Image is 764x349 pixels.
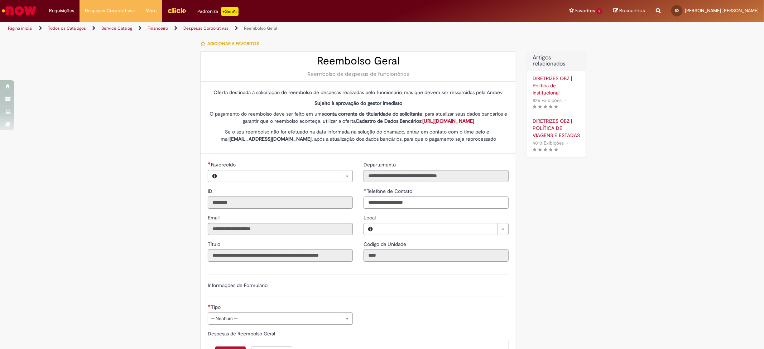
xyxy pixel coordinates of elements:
[208,223,353,235] input: Email
[314,100,402,106] strong: Sujeito à aprovação do gestor imediato
[565,138,570,148] span: •
[208,197,353,209] input: ID
[101,25,132,31] a: Service Catalog
[208,162,211,165] span: Necessários
[208,55,509,67] h2: Reembolso Geral
[208,188,214,194] span: Somente leitura - ID
[533,140,564,146] span: 4010 Exibições
[208,170,221,182] button: Favorecido, Visualizar este registro
[364,161,397,168] label: Somente leitura - Departamento
[244,25,277,31] a: Reembolso Geral
[183,25,229,31] a: Despesas Corporativas
[533,55,580,67] h3: Artigos relacionados
[208,89,509,96] p: Oferta destinada à solicitação de reembolso de despesas realizadas pelo funcionário, mas que deve...
[200,36,263,51] button: Adicionar a Favoritos
[211,161,237,168] span: Necessários - Favorecido
[377,223,508,235] a: Limpar campo Local
[1,4,38,18] img: ServiceNow
[49,7,74,14] span: Requisições
[364,188,367,191] span: Obrigatório Preenchido
[364,170,509,182] input: Departamento
[563,96,567,105] span: •
[207,41,259,47] span: Adicionar a Favoritos
[221,170,352,182] a: Limpar campo Favorecido
[324,111,422,117] strong: conta corrente de titularidade do solicitante
[367,188,414,194] span: Telefone de Contato
[208,188,214,195] label: Somente leitura - ID
[145,7,157,14] span: More
[8,25,33,31] a: Página inicial
[48,25,86,31] a: Todos os Catálogos
[364,223,377,235] button: Local, Visualizar este registro
[422,118,474,124] a: [URL][DOMAIN_NAME]
[356,118,474,124] strong: Cadastro de Dados Bancários:
[221,7,239,16] p: +GenAi
[685,8,759,14] span: [PERSON_NAME] [PERSON_NAME]
[208,330,277,337] span: Despesas de Reembolso Geral
[148,25,168,31] a: Financeiro
[675,8,679,13] span: IO
[364,249,509,262] input: Código da Unidade
[208,71,509,78] div: Reembolso de despesas de funcionários
[211,304,222,310] span: Tipo
[85,7,135,14] span: Despesas Corporativas
[364,214,377,221] span: Local
[613,8,645,14] a: Rascunhos
[364,197,509,209] input: Telefone de Contato
[208,249,353,262] input: Título
[208,110,509,125] p: O pagamento do reembolso deve ser feito em uma , para atualizar seus dados bancários e garantir q...
[364,241,408,248] label: Somente leitura - Código da Unidade
[208,241,222,247] span: Somente leitura - Título
[197,7,239,16] div: Padroniza
[230,136,312,142] strong: [EMAIL_ADDRESS][DOMAIN_NAME]
[619,7,645,14] span: Rascunhos
[208,304,211,307] span: Necessários
[208,241,222,248] label: Somente leitura - Título
[208,214,221,221] label: Somente leitura - Email
[5,22,504,35] ul: Trilhas de página
[167,5,187,16] img: click_logo_yellow_360x200.png
[533,117,580,139] a: DIRETRIZES OBZ | POLÍTICA DE VIAGENS E ESTADAS
[575,7,595,14] span: Favoritos
[533,75,580,96] a: DIRETRIZES OBZ | Política de Institucional
[208,128,509,142] p: Se o seu reembolso não for efetuado na data informada na solução do chamado, entrar em contato co...
[533,97,562,103] span: 826 Exibições
[208,282,268,289] label: Informações de Formulário
[364,241,408,247] span: Somente leitura - Código da Unidade
[596,8,602,14] span: 2
[211,313,338,324] span: -- Nenhum --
